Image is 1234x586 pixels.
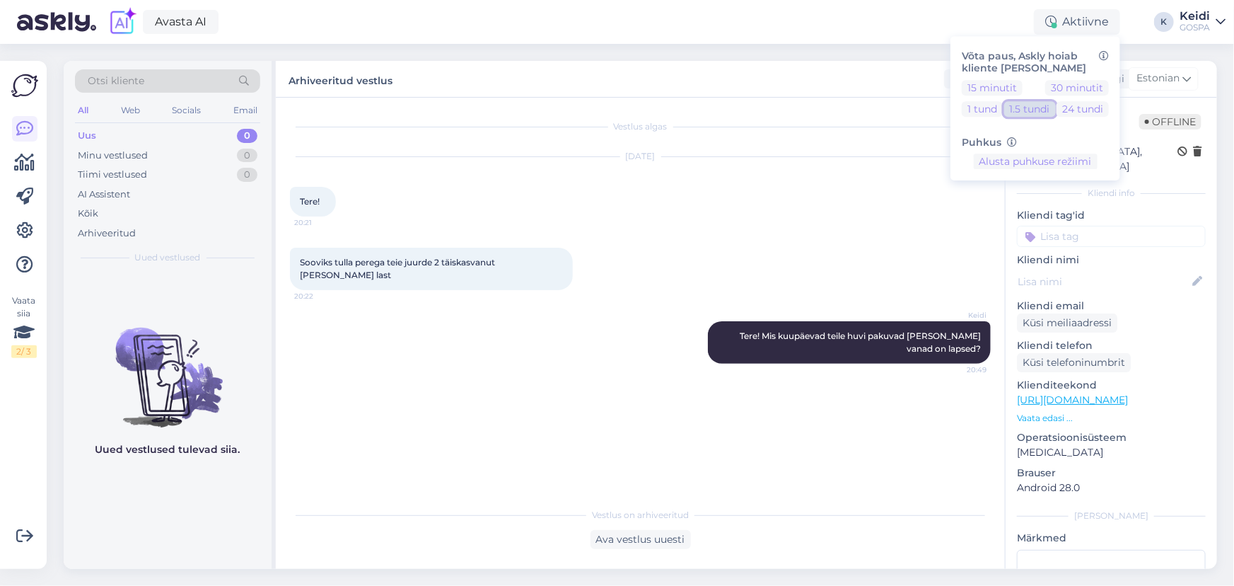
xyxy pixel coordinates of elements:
span: Vestlus on arhiveeritud [592,509,689,522]
span: Sooviks tulla perega teie juurde 2 täiskasvanut [PERSON_NAME] last [300,257,497,280]
span: Tere! [300,196,320,207]
p: Kliendi email [1017,299,1206,314]
div: 2 / 3 [11,345,37,358]
div: Küsi telefoninumbrit [1017,353,1131,372]
span: Keidi [933,310,986,321]
p: Klienditeekond [1017,378,1206,393]
div: GOSPA [1180,22,1210,33]
div: Email [231,101,260,120]
span: 20:22 [294,291,347,301]
div: Klient [944,71,979,86]
span: Tere! Mis kuupäevad teile huvi pakuvad [PERSON_NAME] vanad on lapsed? [740,331,983,354]
div: Arhiveeritud [78,226,136,241]
div: Socials [169,101,204,120]
span: Estonian [1136,71,1180,86]
span: Otsi kliente [88,74,144,88]
button: Alusta puhkuse režiimi [974,154,1098,170]
button: 1 tund [962,101,1003,117]
h6: Puhkus [962,137,1109,149]
span: Offline [1139,114,1201,130]
div: [PERSON_NAME] [1017,510,1206,522]
div: 0 [237,149,257,163]
div: Aktiivne [1034,9,1120,35]
p: Kliendi nimi [1017,253,1206,268]
div: Ava vestlus uuesti [590,530,691,549]
p: Kliendi tag'id [1017,208,1206,223]
span: Uued vestlused [135,251,201,264]
span: 20:49 [933,364,986,375]
button: 24 tundi [1057,101,1109,117]
div: All [75,101,91,120]
a: KeidiGOSPA [1180,11,1226,33]
p: [MEDICAL_DATA] [1017,445,1206,460]
p: Märkmed [1017,531,1206,546]
div: Kliendi info [1017,187,1206,200]
button: 15 minutit [962,80,1023,96]
div: Tiimi vestlused [78,168,147,182]
div: AI Assistent [78,188,130,202]
a: Avasta AI [143,10,219,34]
p: Brauser [1017,466,1206,481]
div: 0 [237,168,257,182]
label: Arhiveeritud vestlus [289,69,392,88]
div: Keidi [1180,11,1210,22]
div: K [1154,12,1174,32]
p: Android 28.0 [1017,481,1206,495]
p: Vaata edasi ... [1017,412,1206,425]
input: Lisa tag [1017,226,1206,247]
div: Uus [78,129,96,143]
button: 1.5 tundi [1004,101,1056,117]
img: explore-ai [107,7,137,37]
button: 30 minutit [1045,80,1109,96]
p: Kliendi telefon [1017,338,1206,353]
div: 0 [237,129,257,143]
div: Minu vestlused [78,149,148,163]
div: [DATE] [290,150,991,163]
div: Kõik [78,207,98,221]
input: Lisa nimi [1018,274,1189,289]
img: No chats [64,302,272,430]
div: Web [118,101,143,120]
div: Vaata siia [11,294,37,358]
p: Uued vestlused tulevad siia. [95,442,240,457]
div: Küsi meiliaadressi [1017,314,1117,333]
div: Vestlus algas [290,120,991,133]
a: [URL][DOMAIN_NAME] [1017,393,1128,406]
img: Askly Logo [11,72,38,99]
span: 20:21 [294,217,347,228]
h6: Võta paus, Askly hoiab kliente [PERSON_NAME] [962,50,1109,74]
p: Operatsioonisüsteem [1017,430,1206,445]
